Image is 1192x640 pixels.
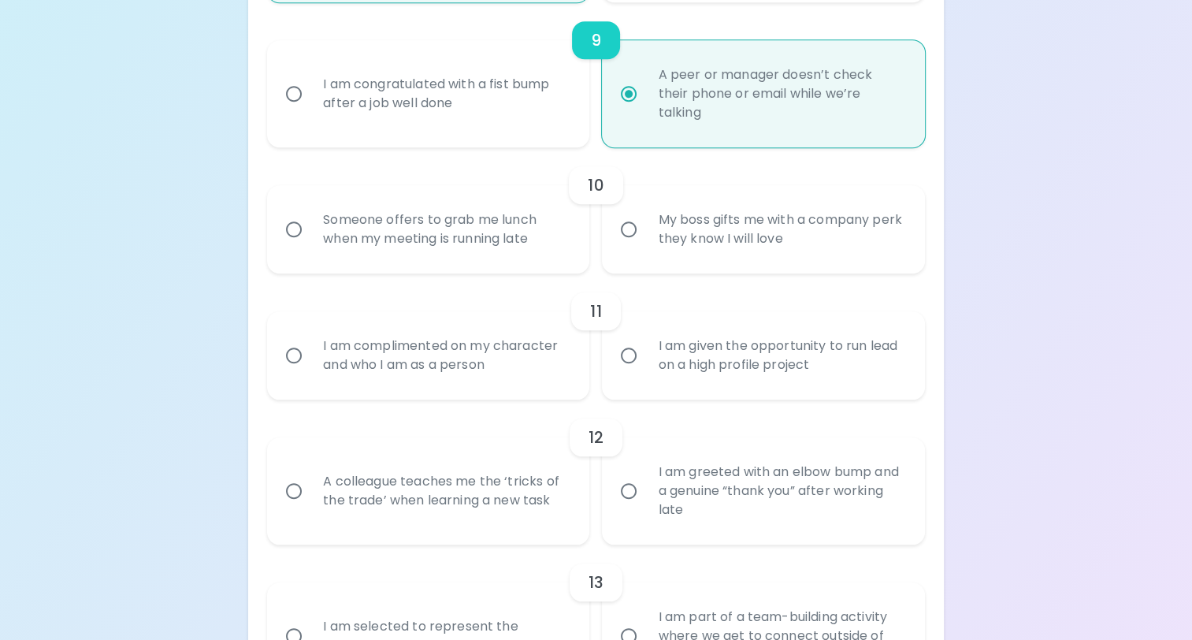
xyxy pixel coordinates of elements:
div: Someone offers to grab me lunch when my meeting is running late [310,192,581,267]
h6: 12 [589,425,603,450]
div: choice-group-check [267,273,925,400]
div: My boss gifts me with a company perk they know I will love [645,192,915,267]
div: A colleague teaches me the ‘tricks of the trade’ when learning a new task [310,453,581,529]
h6: 10 [588,173,603,198]
div: choice-group-check [267,147,925,273]
div: I am complimented on my character and who I am as a person [310,318,581,393]
div: I am given the opportunity to run lead on a high profile project [645,318,915,393]
div: I am greeted with an elbow bump and a genuine “thank you” after working late [645,444,915,538]
div: I am congratulated with a fist bump after a job well done [310,56,581,132]
div: choice-group-check [267,400,925,545]
div: choice-group-check [267,2,925,147]
h6: 13 [589,570,603,595]
h6: 9 [591,28,601,53]
div: A peer or manager doesn’t check their phone or email while we’re talking [645,47,915,141]
h6: 11 [590,299,601,324]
